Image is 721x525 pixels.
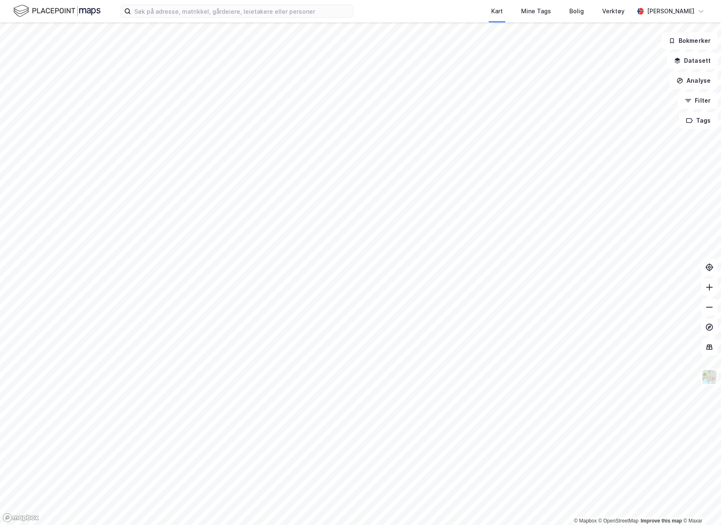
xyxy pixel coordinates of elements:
button: Analyse [669,72,718,89]
a: Mapbox [574,518,597,524]
div: [PERSON_NAME] [647,6,694,16]
a: OpenStreetMap [598,518,639,524]
a: Improve this map [641,518,682,524]
img: logo.f888ab2527a4732fd821a326f86c7f29.svg [13,4,101,18]
div: Kontrollprogram for chat [679,485,721,525]
iframe: Chat Widget [679,485,721,525]
button: Filter [678,92,718,109]
button: Datasett [667,52,718,69]
img: Z [701,369,717,385]
div: Mine Tags [521,6,551,16]
button: Bokmerker [662,32,718,49]
div: Verktøy [602,6,625,16]
a: Mapbox homepage [2,513,39,523]
input: Søk på adresse, matrikkel, gårdeiere, leietakere eller personer [131,5,353,17]
div: Kart [491,6,503,16]
button: Tags [679,112,718,129]
div: Bolig [569,6,584,16]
